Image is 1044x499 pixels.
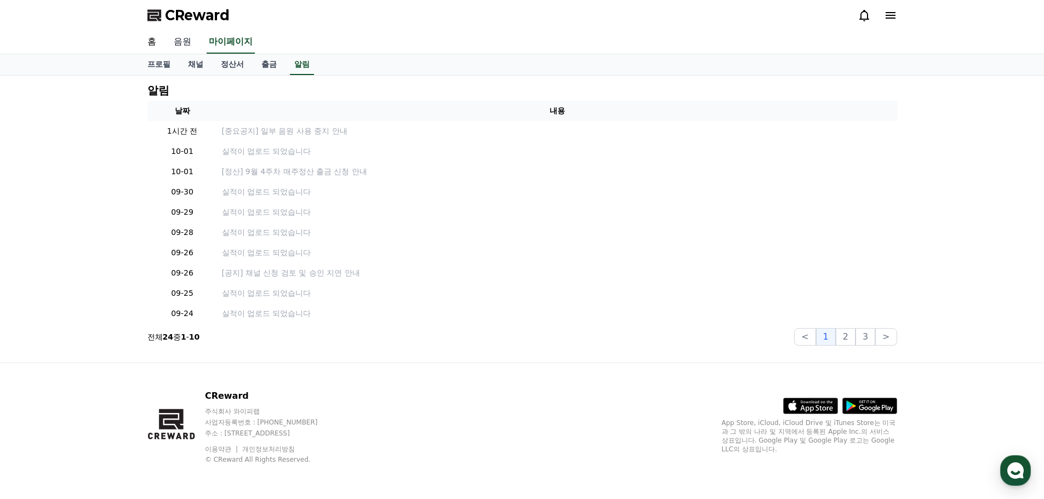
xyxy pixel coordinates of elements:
[222,308,893,319] a: 실적이 업로드 되었습니다
[222,146,893,157] a: 실적이 업로드 되었습니다
[72,347,141,375] a: 대화
[152,308,213,319] p: 09-24
[179,54,212,75] a: 채널
[222,227,893,238] a: 실적이 업로드 되었습니다
[222,207,893,218] a: 실적이 업로드 되었습니다
[181,332,186,341] strong: 1
[152,227,213,238] p: 09-28
[205,455,339,464] p: © CReward All Rights Reserved.
[152,267,213,279] p: 09-26
[722,418,897,454] p: App Store, iCloud, iCloud Drive 및 iTunes Store는 미국과 그 밖의 나라 및 지역에서 등록된 Apple Inc.의 서비스 상표입니다. Goo...
[152,207,213,218] p: 09-29
[290,54,314,75] a: 알림
[147,84,169,96] h4: 알림
[222,125,893,137] a: [중요공지] 일부 음원 사용 중지 안내
[222,166,893,177] a: [정산] 9월 4주차 매주정산 출금 신청 안내
[3,347,72,375] a: 홈
[152,166,213,177] p: 10-01
[139,31,165,54] a: 홈
[205,418,339,427] p: 사업자등록번호 : [PHONE_NUMBER]
[816,328,836,346] button: 1
[147,101,218,121] th: 날짜
[222,288,893,299] a: 실적이 업로드 되었습니다
[165,7,230,24] span: CReward
[152,186,213,198] p: 09-30
[205,429,339,438] p: 주소 : [STREET_ADDRESS]
[205,407,339,416] p: 주식회사 와이피랩
[836,328,855,346] button: 2
[147,7,230,24] a: CReward
[100,364,113,373] span: 대화
[139,54,179,75] a: 프로필
[242,445,295,453] a: 개인정보처리방침
[253,54,286,75] a: 출금
[212,54,253,75] a: 정산서
[205,445,239,453] a: 이용약관
[152,247,213,259] p: 09-26
[163,332,173,341] strong: 24
[875,328,897,346] button: >
[141,347,210,375] a: 설정
[152,146,213,157] p: 10-01
[218,101,897,121] th: 내용
[855,328,875,346] button: 3
[207,31,255,54] a: 마이페이지
[147,331,200,342] p: 전체 중 -
[222,247,893,259] a: 실적이 업로드 되었습니다
[222,267,893,279] a: [공지] 채널 신청 검토 및 승인 지연 안내
[152,288,213,299] p: 09-25
[165,31,200,54] a: 음원
[222,186,893,198] a: 실적이 업로드 되었습니다
[205,389,339,403] p: CReward
[169,364,182,372] span: 설정
[35,364,41,372] span: 홈
[794,328,815,346] button: <
[152,125,213,137] p: 1시간 전
[189,332,199,341] strong: 10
